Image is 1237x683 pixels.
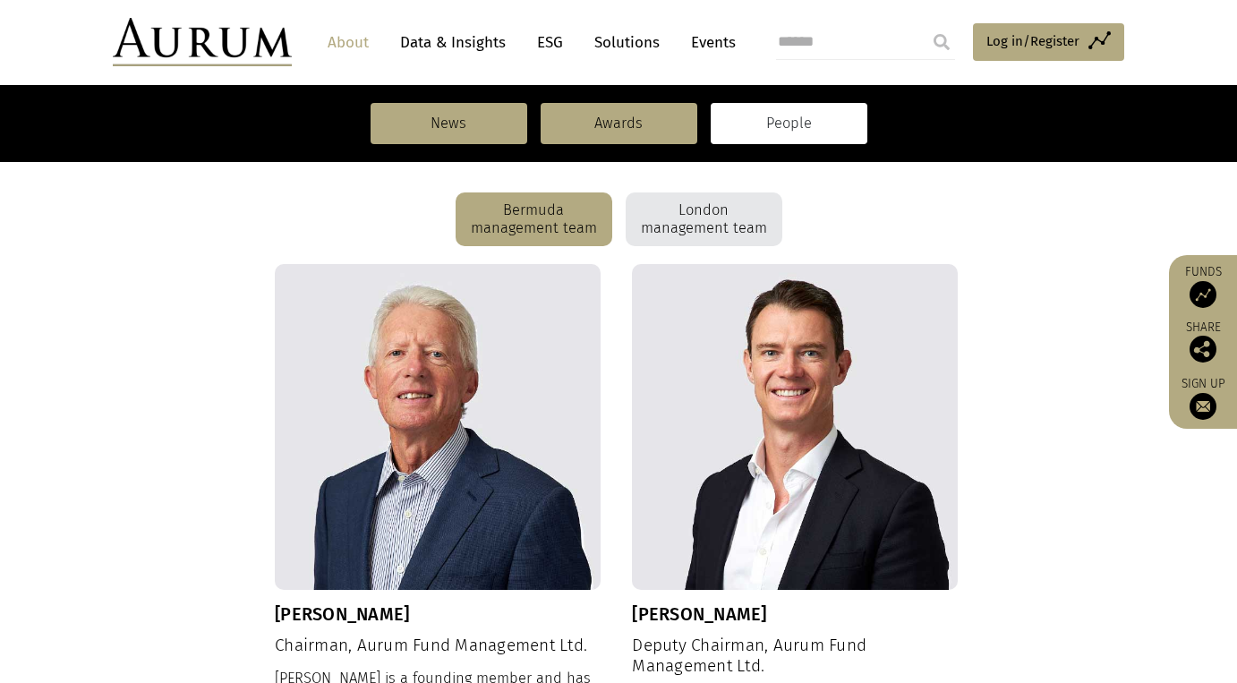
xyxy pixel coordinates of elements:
a: ESG [528,26,572,59]
a: About [319,26,378,59]
div: Bermuda management team [456,192,612,246]
img: Access Funds [1190,281,1216,308]
input: Submit [924,24,960,60]
div: Share [1178,321,1228,363]
img: Sign up to our newsletter [1190,393,1216,420]
a: Events [682,26,736,59]
h3: [PERSON_NAME] [632,603,958,625]
div: London management team [626,192,782,246]
img: Aurum [113,18,292,66]
img: Share this post [1190,336,1216,363]
a: Awards [541,103,697,144]
a: Log in/Register [973,23,1124,61]
a: Data & Insights [391,26,515,59]
h4: Chairman, Aurum Fund Management Ltd. [275,636,601,656]
a: Solutions [585,26,669,59]
h4: Deputy Chairman, Aurum Fund Management Ltd. [632,636,958,677]
a: News [371,103,527,144]
h3: [PERSON_NAME] [275,603,601,625]
span: Log in/Register [986,30,1079,52]
a: People [711,103,867,144]
a: Sign up [1178,376,1228,420]
a: Funds [1178,264,1228,308]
